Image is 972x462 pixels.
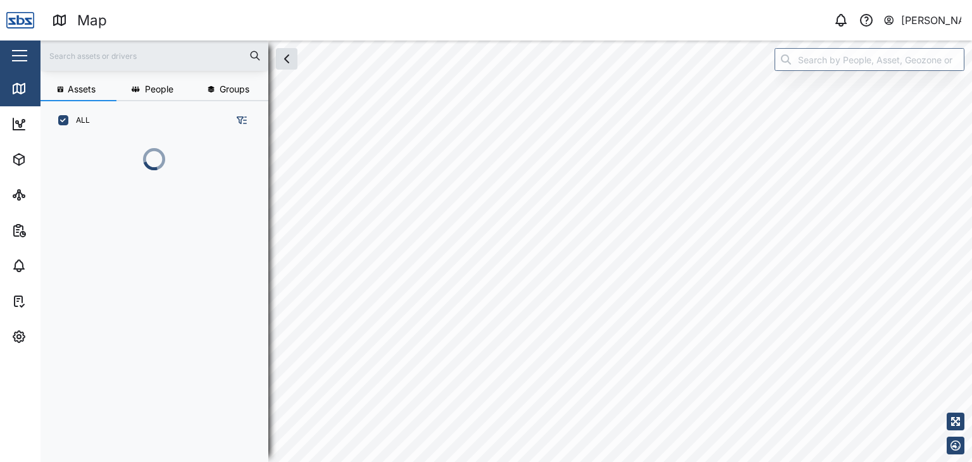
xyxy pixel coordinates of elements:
[33,117,90,131] div: Dashboard
[51,190,268,452] div: grid
[40,41,972,462] canvas: Map
[33,153,72,166] div: Assets
[33,188,63,202] div: Sites
[775,48,964,71] input: Search by People, Asset, Geozone or Place
[6,6,34,34] img: Main Logo
[33,223,76,237] div: Reports
[901,13,962,28] div: [PERSON_NAME]
[68,85,96,94] span: Assets
[77,9,107,32] div: Map
[33,259,72,273] div: Alarms
[883,11,962,29] button: [PERSON_NAME]
[33,294,68,308] div: Tasks
[48,46,261,65] input: Search assets or drivers
[220,85,249,94] span: Groups
[33,330,78,344] div: Settings
[68,115,90,125] label: ALL
[33,82,61,96] div: Map
[145,85,173,94] span: People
